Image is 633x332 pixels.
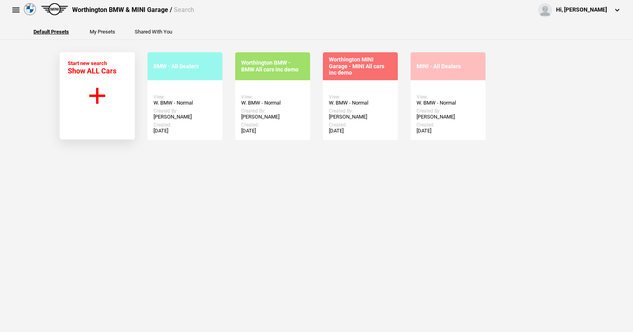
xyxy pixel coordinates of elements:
div: W. BMW - Normal [329,100,392,106]
div: [PERSON_NAME] [329,114,392,120]
div: [DATE] [329,128,392,134]
div: [DATE] [417,128,480,134]
div: [PERSON_NAME] [417,114,480,120]
span: Show ALL Cars [68,67,116,75]
div: View: [417,94,480,100]
div: W. BMW - Normal [241,100,304,106]
div: W. BMW - Normal [417,100,480,106]
div: [PERSON_NAME] [241,114,304,120]
div: Created By: [241,108,304,114]
img: bmw.png [24,3,36,15]
span: Search [174,6,194,14]
div: Created By: [417,108,480,114]
div: Start new search [68,60,116,75]
div: Hi, [PERSON_NAME] [556,6,607,14]
button: Default Presets [33,29,69,34]
div: Created: [417,122,480,128]
div: View: [329,94,392,100]
button: Shared With You [135,29,172,34]
div: [DATE] [241,128,304,134]
div: View: [241,94,304,100]
div: [DATE] [153,128,216,134]
img: mini.png [41,3,68,15]
button: My Presets [90,29,115,34]
div: Worthington BMW & MINI Garage / [72,6,194,14]
div: Worthington MINI Garage - MINI All cars inc demo [329,56,392,76]
div: Created: [329,122,392,128]
div: MINI - All Dealers [417,63,480,70]
div: W. BMW - Normal [153,100,216,106]
div: Created: [241,122,304,128]
div: BMW - All Dealers [153,63,216,70]
div: Created By: [153,108,216,114]
div: Worthington BMW - BMW All cars inc demo [241,59,304,73]
div: View: [153,94,216,100]
div: [PERSON_NAME] [153,114,216,120]
div: Created By: [329,108,392,114]
button: Start new search Show ALL Cars [59,52,135,140]
div: Created: [153,122,216,128]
